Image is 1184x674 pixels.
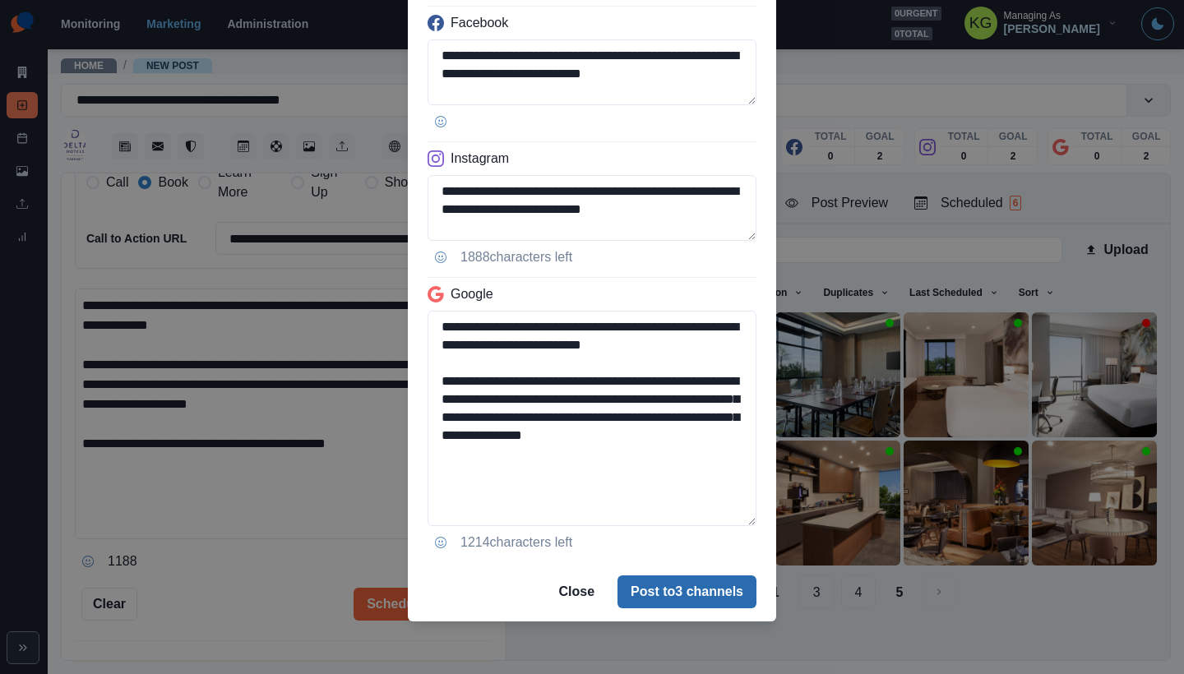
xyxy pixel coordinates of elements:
button: Close [545,575,608,608]
button: Opens Emoji Picker [428,244,454,270]
button: Post to3 channels [617,575,756,608]
p: Google [451,284,493,304]
p: 1214 characters left [460,533,572,552]
p: 1888 characters left [460,247,572,267]
button: Opens Emoji Picker [428,529,454,556]
button: Opens Emoji Picker [428,108,454,135]
p: Facebook [451,13,508,33]
p: Instagram [451,149,509,168]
